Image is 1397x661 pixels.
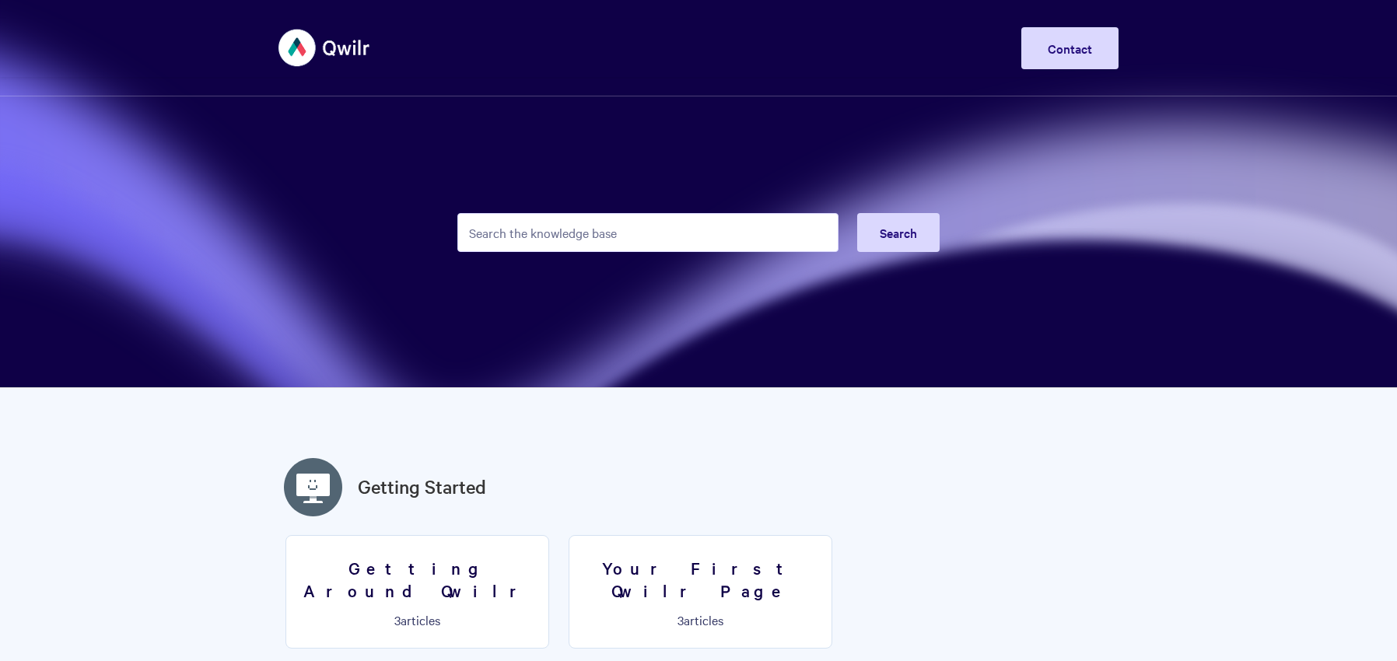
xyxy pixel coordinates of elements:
button: Search [857,213,940,252]
input: Search the knowledge base [457,213,839,252]
a: Contact [1021,27,1119,69]
a: Your First Qwilr Page 3articles [569,535,832,649]
span: 3 [394,611,401,628]
span: 3 [677,611,684,628]
h3: Getting Around Qwilr [296,557,539,601]
span: Search [880,224,917,241]
p: articles [296,613,539,627]
a: Getting Around Qwilr 3articles [285,535,549,649]
img: Qwilr Help Center [278,19,371,77]
h3: Your First Qwilr Page [579,557,822,601]
p: articles [579,613,822,627]
a: Getting Started [358,473,486,501]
